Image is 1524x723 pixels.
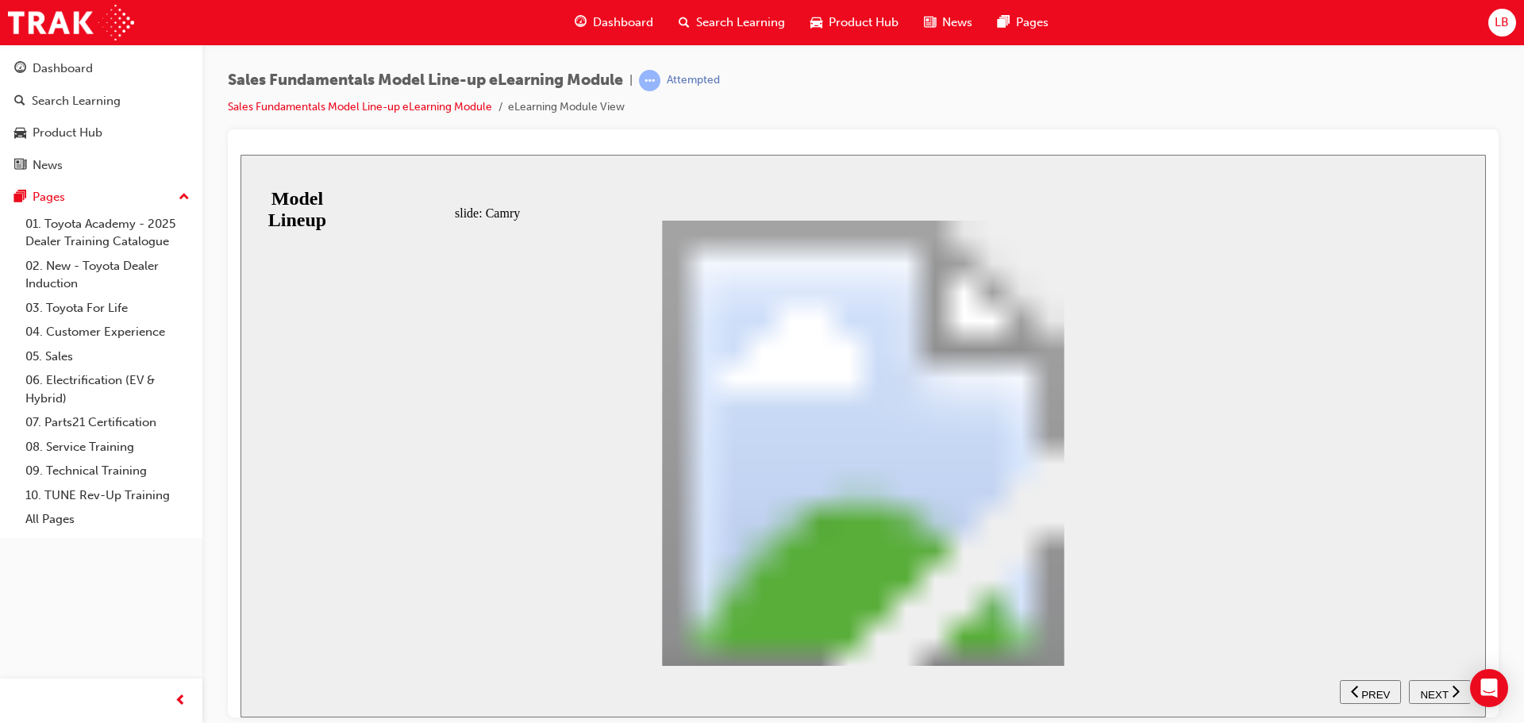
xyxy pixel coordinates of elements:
[32,92,121,110] div: Search Learning
[679,13,690,33] span: search-icon
[508,98,625,117] li: eLearning Module View
[6,118,196,148] a: Product Hub
[666,6,798,39] a: search-iconSearch Learning
[829,13,899,32] span: Product Hub
[1099,511,1230,563] nav: slide navigation
[798,6,911,39] a: car-iconProduct Hub
[1168,525,1230,549] button: next
[179,187,190,208] span: up-icon
[19,459,196,483] a: 09. Technical Training
[810,13,822,33] span: car-icon
[33,156,63,175] div: News
[228,100,492,113] a: Sales Fundamentals Model Line-up eLearning Module
[1016,13,1049,32] span: Pages
[19,212,196,254] a: 01. Toyota Academy - 2025 Dealer Training Catalogue
[911,6,985,39] a: news-iconNews
[33,124,102,142] div: Product Hub
[33,60,93,78] div: Dashboard
[19,507,196,532] a: All Pages
[593,13,653,32] span: Dashboard
[19,344,196,369] a: 05. Sales
[6,151,196,180] a: News
[696,13,785,32] span: Search Learning
[1470,669,1508,707] div: Open Intercom Messenger
[942,13,972,32] span: News
[19,483,196,508] a: 10. TUNE Rev-Up Training
[175,691,187,711] span: prev-icon
[19,254,196,296] a: 02. New - Toyota Dealer Induction
[19,368,196,410] a: 06. Electrification (EV & Hybrid)
[1180,534,1207,546] span: NEXT
[19,410,196,435] a: 07. Parts21 Certification
[14,94,25,109] span: search-icon
[8,5,134,40] img: Trak
[228,71,623,90] span: Sales Fundamentals Model Line-up eLearning Module
[1488,9,1516,37] button: LB
[629,71,633,90] span: |
[562,6,666,39] a: guage-iconDashboard
[6,183,196,212] button: Pages
[1099,525,1160,549] button: previous
[924,13,936,33] span: news-icon
[14,190,26,205] span: pages-icon
[14,62,26,76] span: guage-icon
[998,13,1010,33] span: pages-icon
[639,70,660,91] span: learningRecordVerb_ATTEMPT-icon
[19,296,196,321] a: 03. Toyota For Life
[6,51,196,183] button: DashboardSearch LearningProduct HubNews
[985,6,1061,39] a: pages-iconPages
[6,87,196,116] a: Search Learning
[14,126,26,140] span: car-icon
[19,435,196,460] a: 08. Service Training
[14,159,26,173] span: news-icon
[19,320,196,344] a: 04. Customer Experience
[667,73,720,88] div: Attempted
[1121,534,1149,546] span: PREV
[1495,13,1509,32] span: LB
[33,188,65,206] div: Pages
[6,54,196,83] a: Dashboard
[575,13,587,33] span: guage-icon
